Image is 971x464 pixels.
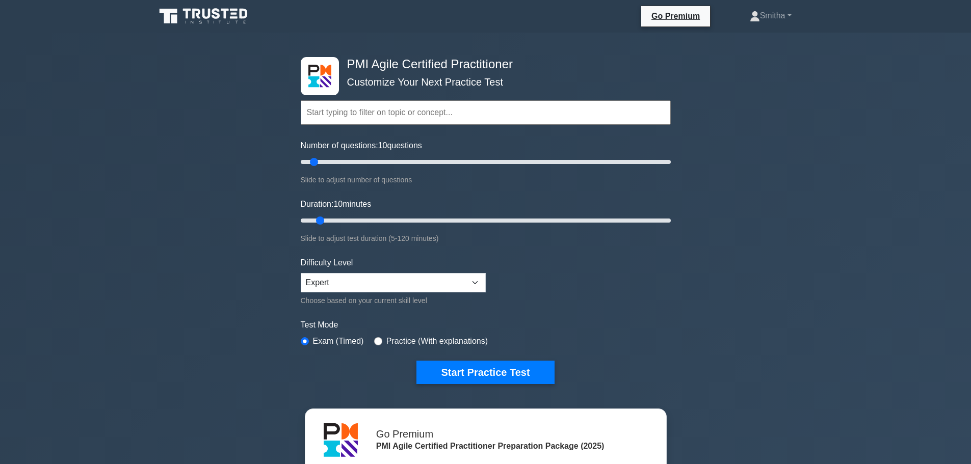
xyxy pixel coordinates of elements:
[301,140,422,152] label: Number of questions: questions
[313,335,364,347] label: Exam (Timed)
[386,335,488,347] label: Practice (With explanations)
[645,10,706,22] a: Go Premium
[301,174,671,186] div: Slide to adjust number of questions
[301,232,671,244] div: Slide to adjust test duration (5-120 minutes)
[301,319,671,331] label: Test Mode
[301,257,353,269] label: Difficulty Level
[301,294,486,307] div: Choose based on your current skill level
[301,198,372,210] label: Duration: minutes
[378,141,387,150] span: 10
[343,57,621,72] h4: PMI Agile Certified Practitioner
[333,200,343,208] span: 10
[416,361,554,384] button: Start Practice Test
[301,100,671,125] input: Start typing to filter on topic or concept...
[725,6,816,26] a: Smitha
